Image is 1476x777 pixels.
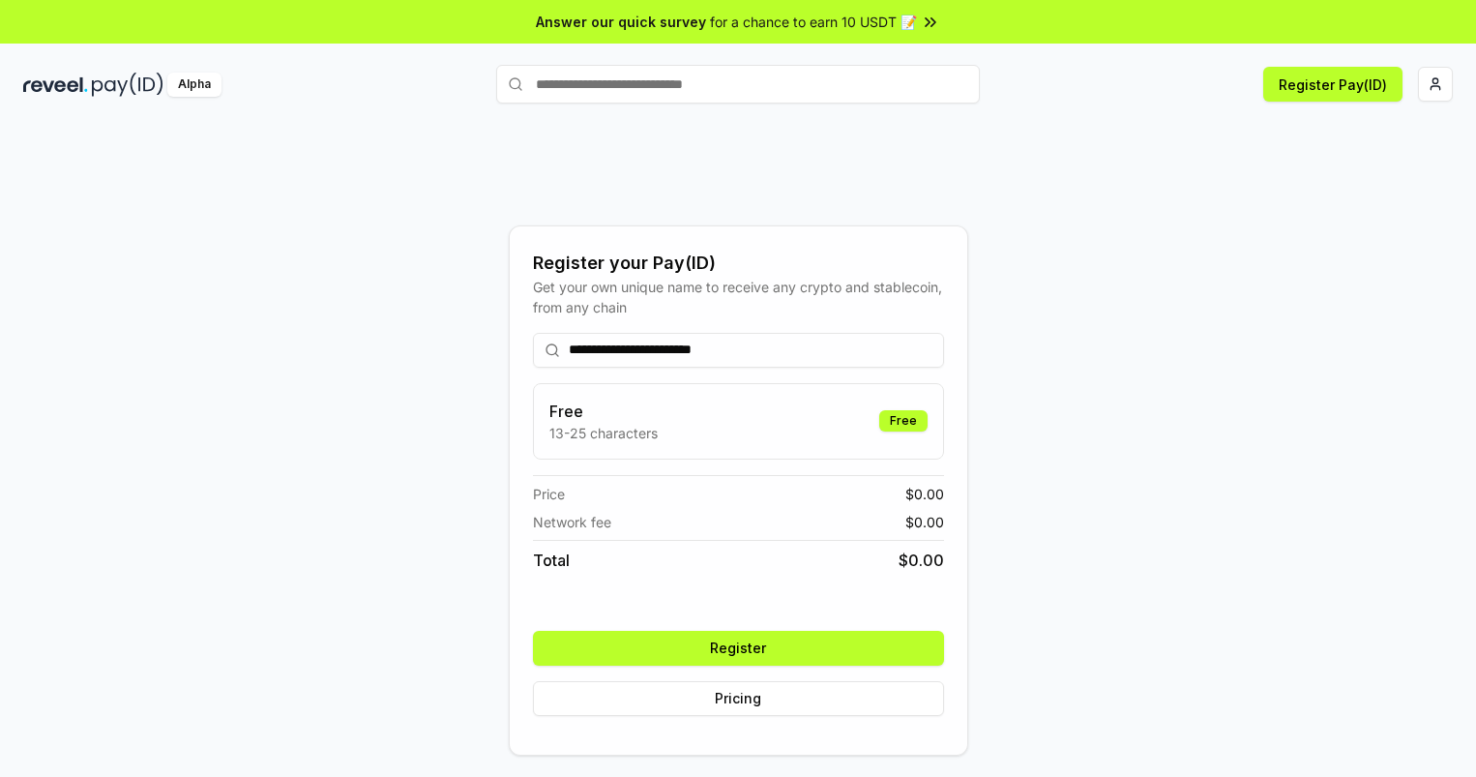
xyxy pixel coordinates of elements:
[879,410,928,432] div: Free
[533,250,944,277] div: Register your Pay(ID)
[533,484,565,504] span: Price
[710,12,917,32] span: for a chance to earn 10 USDT 📝
[92,73,163,97] img: pay_id
[533,512,611,532] span: Network fee
[549,400,658,423] h3: Free
[167,73,221,97] div: Alpha
[905,512,944,532] span: $ 0.00
[23,73,88,97] img: reveel_dark
[899,549,944,572] span: $ 0.00
[549,423,658,443] p: 13-25 characters
[533,549,570,572] span: Total
[533,681,944,716] button: Pricing
[1263,67,1402,102] button: Register Pay(ID)
[533,277,944,317] div: Get your own unique name to receive any crypto and stablecoin, from any chain
[536,12,706,32] span: Answer our quick survey
[533,631,944,666] button: Register
[905,484,944,504] span: $ 0.00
